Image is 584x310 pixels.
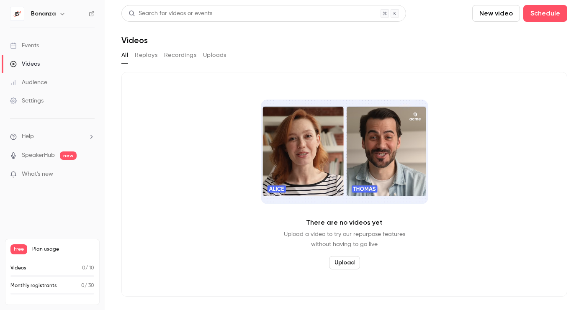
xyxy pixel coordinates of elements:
button: Replays [135,49,157,62]
p: / 10 [82,264,94,272]
a: SpeakerHub [22,151,55,160]
div: Settings [10,97,44,105]
span: Help [22,132,34,141]
span: Plan usage [32,246,94,253]
button: Uploads [203,49,226,62]
p: / 30 [81,282,94,290]
button: New video [472,5,520,22]
div: Videos [10,60,40,68]
button: Upload [329,256,360,269]
img: Bonanza [10,7,24,20]
li: help-dropdown-opener [10,132,95,141]
span: 0 [81,283,85,288]
span: What's new [22,170,53,179]
section: Videos [121,5,567,305]
p: There are no videos yet [306,218,383,228]
span: Free [10,244,27,254]
div: Search for videos or events [129,9,212,18]
iframe: Noticeable Trigger [85,171,95,178]
button: Schedule [523,5,567,22]
button: All [121,49,128,62]
div: Events [10,41,39,50]
button: Recordings [164,49,196,62]
h1: Videos [121,35,148,45]
h6: Bonanza [31,10,56,18]
div: Audience [10,78,47,87]
p: Upload a video to try our repurpose features without having to go live [284,229,405,249]
span: new [60,151,77,160]
p: Videos [10,264,26,272]
p: Monthly registrants [10,282,57,290]
span: 0 [82,266,85,271]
